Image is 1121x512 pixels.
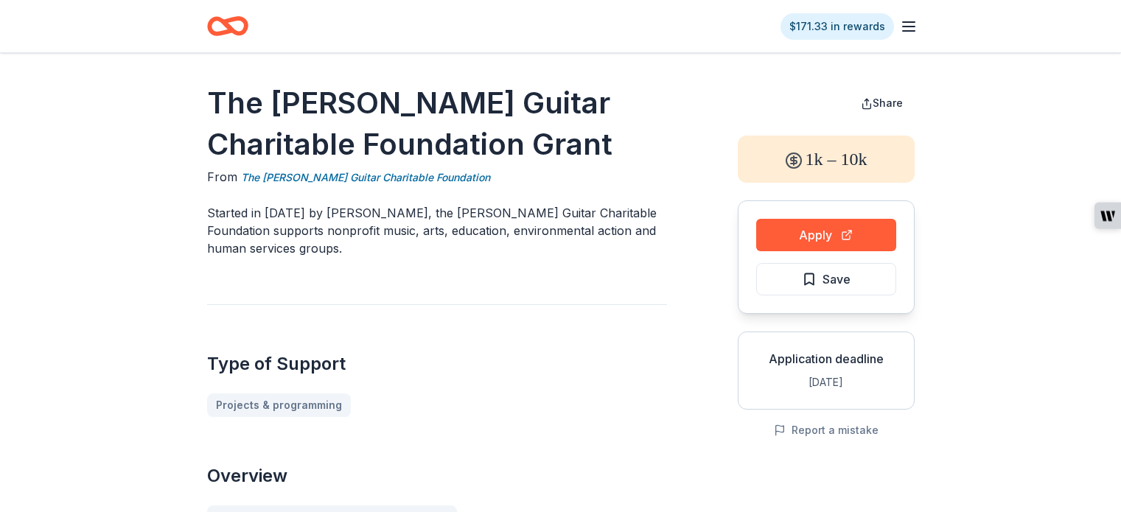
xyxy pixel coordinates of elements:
button: Save [756,263,896,295]
a: Home [207,9,248,43]
a: $171.33 in rewards [780,13,894,40]
div: 1k – 10k [738,136,915,183]
span: Share [873,97,903,109]
p: Started in [DATE] by [PERSON_NAME], the [PERSON_NAME] Guitar Charitable Foundation supports nonpr... [207,204,667,257]
h2: Type of Support [207,352,667,376]
a: The [PERSON_NAME] Guitar Charitable Foundation [241,169,490,186]
div: From [207,168,667,186]
button: Apply [756,219,896,251]
div: Application deadline [750,350,902,368]
span: Save [823,270,851,289]
h1: The [PERSON_NAME] Guitar Charitable Foundation Grant [207,83,667,165]
span: [DATE] [809,376,843,388]
button: Share [849,88,915,118]
button: Report a mistake [774,421,879,439]
h2: Overview [207,464,667,488]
